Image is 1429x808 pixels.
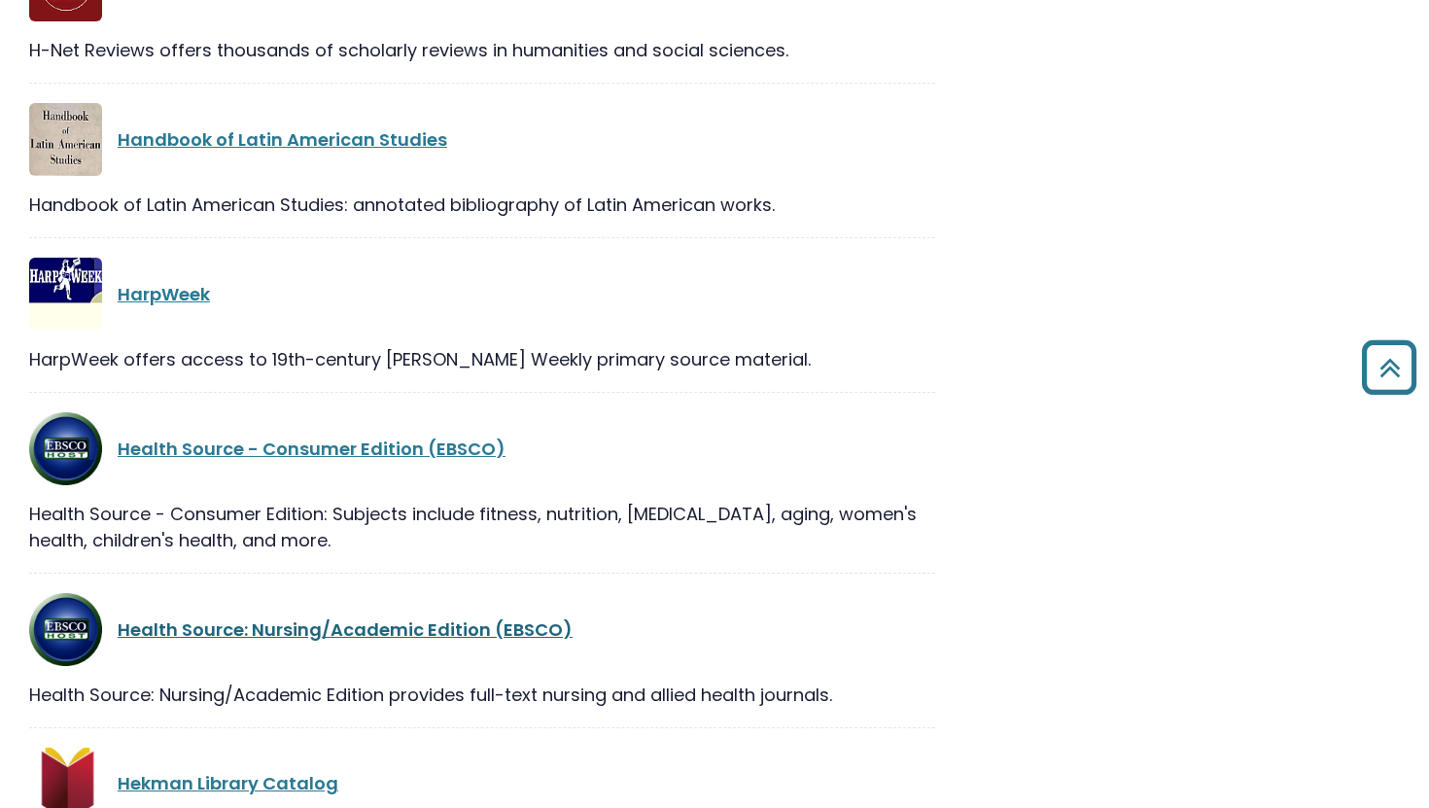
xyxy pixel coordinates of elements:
a: Health Source: Nursing/Academic Edition (EBSCO) [118,617,573,642]
div: H-Net Reviews offers thousands of scholarly reviews in humanities and social sciences. [29,37,935,63]
a: Handbook of Latin American Studies [118,127,447,152]
div: Health Source - Consumer Edition: Subjects include fitness, nutrition, [MEDICAL_DATA], aging, wom... [29,501,935,553]
a: Health Source - Consumer Edition (EBSCO) [118,437,505,461]
a: Hekman Library Catalog [118,771,338,795]
a: Back to Top [1354,349,1424,385]
div: Handbook of Latin American Studies: annotated bibliography of Latin American works. [29,192,935,218]
div: HarpWeek offers access to 19th-century [PERSON_NAME] Weekly primary source material. [29,346,935,372]
a: HarpWeek [118,282,210,306]
div: Health Source: Nursing/Academic Edition provides full-text nursing and allied health journals. [29,682,935,708]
